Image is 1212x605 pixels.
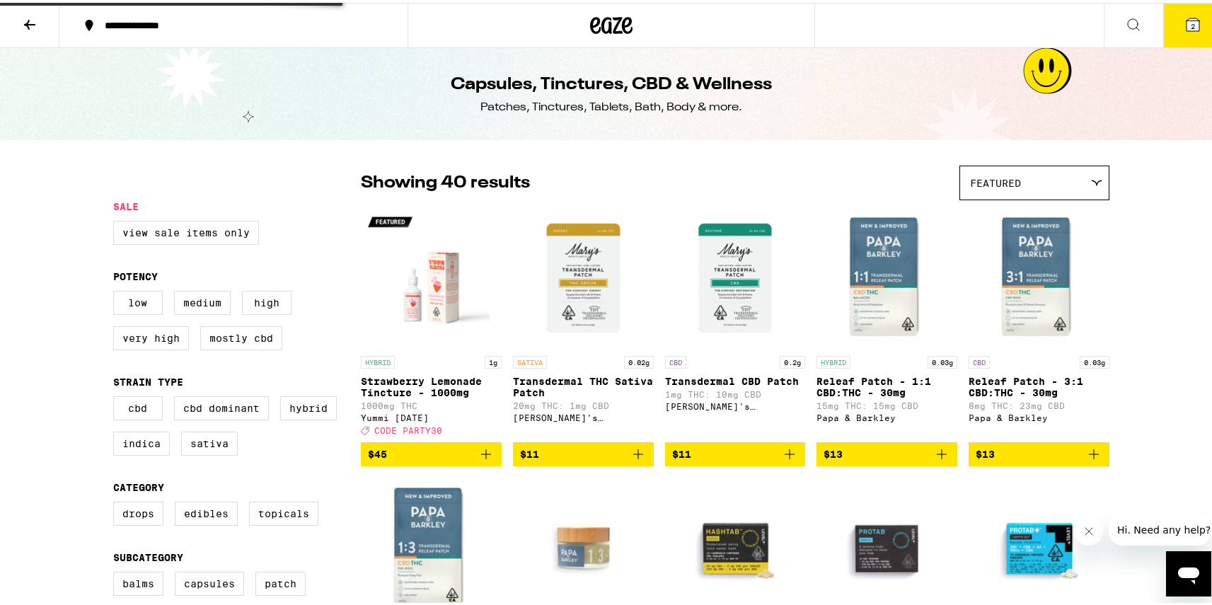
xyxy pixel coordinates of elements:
p: Showing 40 results [361,168,530,192]
label: Capsules [175,569,244,593]
button: Add to bag [816,439,957,463]
img: Papa & Barkley - Releaf Patch - 3:1 CBD:THC - 30mg [969,204,1109,346]
button: Add to bag [361,439,502,463]
span: $11 [672,446,691,457]
p: HYBRID [816,353,850,366]
div: Patches, Tinctures, Tablets, Bath, Body & more. [480,97,742,113]
label: Low [113,288,163,312]
label: Drops [113,499,163,523]
span: 2 [1191,19,1195,28]
label: Topicals [249,499,318,523]
p: Transdermal CBD Patch [665,373,806,384]
label: CBD Dominant [174,393,269,417]
p: 8mg THC: 23mg CBD [969,398,1109,408]
span: CODE PARTY30 [374,423,442,432]
p: 1g [485,353,502,366]
p: 0.2g [780,353,805,366]
span: $45 [368,446,387,457]
a: Open page for Transdermal CBD Patch from Mary's Medicinals [665,204,806,439]
label: Sativa [181,429,238,453]
div: [PERSON_NAME]'s Medicinals [513,410,654,420]
p: 1mg THC: 10mg CBD [665,387,806,396]
legend: Potency [113,268,158,280]
label: Balms [113,569,163,593]
div: Papa & Barkley [969,410,1109,420]
div: Papa & Barkley [816,410,957,420]
img: Mary's Medicinals - Transdermal THC Sativa Patch [513,204,654,346]
a: Open page for Releaf Patch - 1:1 CBD:THC - 30mg from Papa & Barkley [816,204,957,439]
legend: Subcategory [113,549,183,560]
button: Add to bag [969,439,1109,463]
p: 1000mg THC [361,398,502,408]
p: SATIVA [513,353,547,366]
p: Releaf Patch - 1:1 CBD:THC - 30mg [816,373,957,396]
p: 0.02g [624,353,654,366]
span: $13 [976,446,995,457]
button: Add to bag [665,439,806,463]
span: Featured [970,175,1021,186]
label: Hybrid [280,393,337,417]
p: 15mg THC: 15mg CBD [816,398,957,408]
legend: Sale [113,198,139,209]
p: CBD [665,353,686,366]
img: Mary's Medicinals - Transdermal CBD Patch [665,204,806,346]
iframe: Close message [1075,514,1103,543]
a: Open page for Releaf Patch - 3:1 CBD:THC - 30mg from Papa & Barkley [969,204,1109,439]
a: Open page for Transdermal THC Sativa Patch from Mary's Medicinals [513,204,654,439]
img: Papa & Barkley - Releaf Patch - 1:1 CBD:THC - 30mg [816,204,957,346]
label: Indica [113,429,170,453]
label: Edibles [175,499,238,523]
label: CBD [113,393,163,417]
legend: Strain Type [113,374,183,385]
span: $13 [824,446,843,457]
p: 0.03g [1080,353,1109,366]
div: [PERSON_NAME]'s Medicinals [665,399,806,408]
button: Add to bag [513,439,654,463]
label: Very High [113,323,189,347]
p: Transdermal THC Sativa Patch [513,373,654,396]
label: Medium [174,288,231,312]
p: 0.03g [928,353,957,366]
h1: Capsules, Tinctures, CBD & Wellness [451,70,772,94]
p: Strawberry Lemonade Tincture - 1000mg [361,373,502,396]
img: Yummi Karma - Strawberry Lemonade Tincture - 1000mg [361,204,502,346]
label: High [242,288,292,312]
p: HYBRID [361,353,395,366]
a: Open page for Strawberry Lemonade Tincture - 1000mg from Yummi Karma [361,204,502,439]
p: 20mg THC: 1mg CBD [513,398,654,408]
label: Patch [255,569,306,593]
p: Releaf Patch - 3:1 CBD:THC - 30mg [969,373,1109,396]
label: View Sale Items Only [113,218,259,242]
label: Mostly CBD [200,323,282,347]
iframe: Button to launch messaging window [1166,548,1211,594]
iframe: Message from company [1109,512,1211,543]
p: CBD [969,353,990,366]
div: Yummi [DATE] [361,410,502,420]
legend: Category [113,479,164,490]
span: $11 [520,446,539,457]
